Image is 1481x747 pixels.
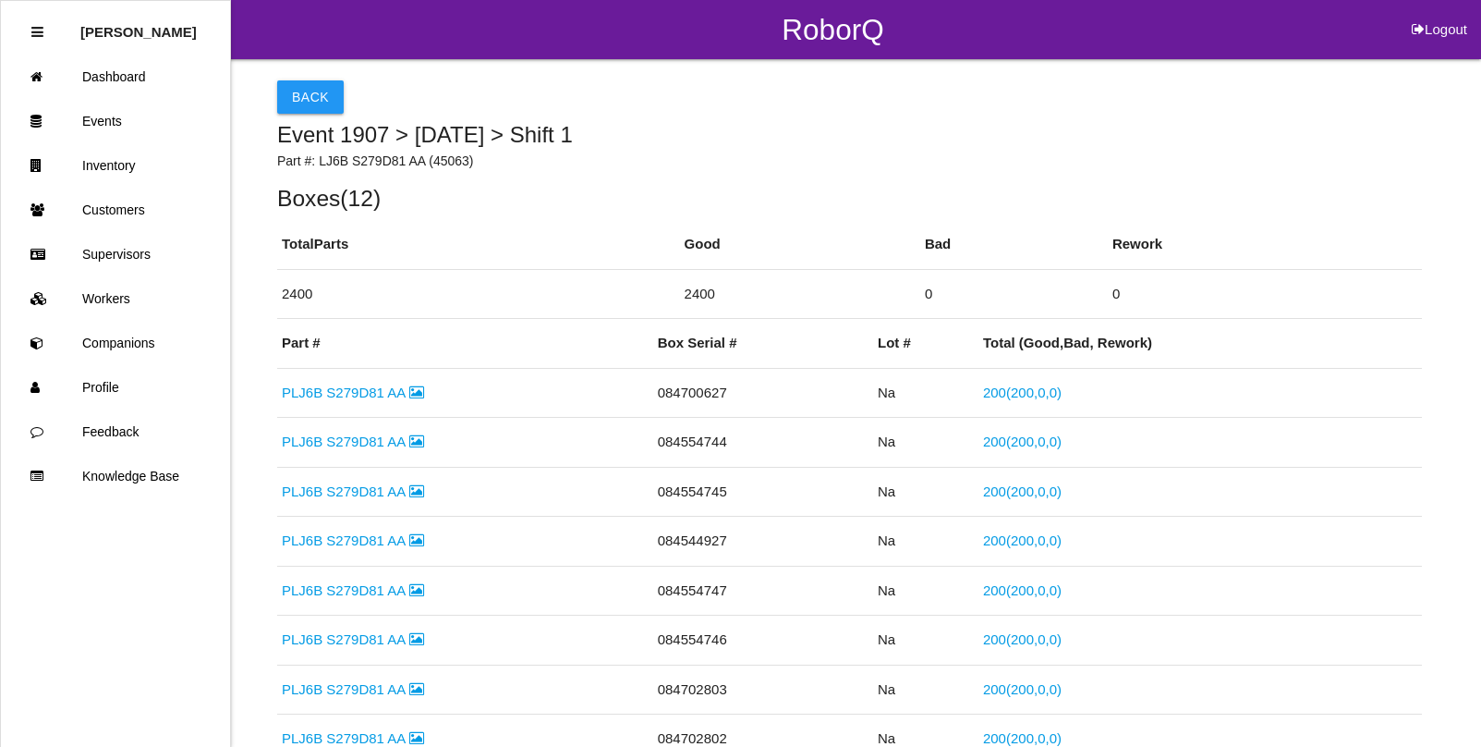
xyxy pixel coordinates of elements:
[983,582,1062,598] a: 200(200,0,0)
[653,566,873,616] td: 084554747
[277,186,1422,211] h5: Boxes ( 12 )
[282,484,424,499] a: PLJ6B S279D81 AA
[983,533,1062,548] a: 200(200,0,0)
[873,566,978,616] td: Na
[983,434,1062,449] a: 200(200,0,0)
[282,730,424,746] a: PLJ6B S279D81 AA
[1,276,230,321] a: Workers
[1,232,230,276] a: Supervisors
[409,435,424,448] i: Image Inside
[873,368,978,418] td: Na
[873,616,978,666] td: Na
[409,731,424,745] i: Image Inside
[282,681,424,697] a: PLJ6B S279D81 AA
[873,467,978,517] td: Na
[873,517,978,567] td: Na
[1108,269,1422,319] td: 0
[1,410,230,454] a: Feedback
[978,319,1422,368] th: Total ( Good , Bad , Rework)
[409,484,424,498] i: Image Inside
[1,99,230,143] a: Events
[277,319,653,368] th: Part #
[282,582,424,598] a: PLJ6B S279D81 AA
[983,631,1062,647] a: 200(200,0,0)
[282,385,424,400] a: PLJ6B S279D81 AA
[983,385,1062,400] a: 200(200,0,0)
[680,220,920,269] th: Good
[680,269,920,319] td: 2400
[31,10,43,55] div: Close
[1108,220,1422,269] th: Rework
[1,321,230,365] a: Companions
[653,616,873,666] td: 084554746
[277,152,1422,171] p: Part #: LJ6B S279D81 AA (45063)
[653,319,873,368] th: Box Serial #
[409,632,424,646] i: Image Inside
[409,386,424,399] i: Image Inside
[282,533,424,548] a: PLJ6B S279D81 AA
[277,220,680,269] th: Total Parts
[1,55,230,99] a: Dashboard
[653,418,873,468] td: 084554744
[920,220,1108,269] th: Bad
[873,665,978,715] td: Na
[1,188,230,232] a: Customers
[277,123,1422,147] h5: Event 1907 > [DATE] > Shift 1
[873,418,978,468] td: Na
[983,484,1062,499] a: 200(200,0,0)
[653,368,873,418] td: 084700627
[1,454,230,498] a: Knowledge Base
[653,467,873,517] td: 084554745
[1,143,230,188] a: Inventory
[653,517,873,567] td: 084544927
[282,631,424,647] a: PLJ6B S279D81 AA
[1,365,230,410] a: Profile
[920,269,1108,319] td: 0
[282,434,424,449] a: PLJ6B S279D81 AA
[277,269,680,319] td: 2400
[409,533,424,547] i: Image Inside
[983,730,1062,746] a: 200(200,0,0)
[983,681,1062,697] a: 200(200,0,0)
[873,319,978,368] th: Lot #
[277,80,344,114] button: Back
[409,682,424,696] i: Image Inside
[409,583,424,597] i: Image Inside
[80,10,197,40] p: Rosie Blandino
[653,665,873,715] td: 084702803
